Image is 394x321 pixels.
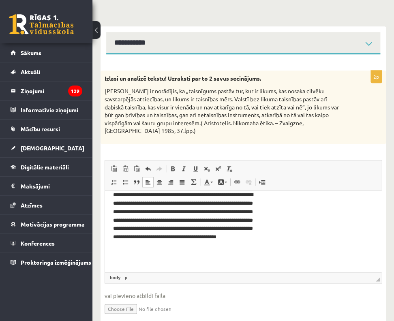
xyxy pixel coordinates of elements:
a: Superscript [212,163,224,174]
p: 2p [370,70,382,83]
a: Mācību resursi [11,120,82,138]
span: Drag to resize [376,277,380,281]
a: Background Colour [215,177,229,187]
a: Sākums [11,43,82,62]
strong: Izlasi un analizē tekstu! Uzraksti par to 2 savus secinājums. [105,75,261,82]
a: p element [123,274,129,281]
legend: Informatīvie ziņojumi [21,101,82,119]
a: Italic (Ctrl+I) [178,163,190,174]
a: Unlink [243,177,254,187]
a: body element [108,274,122,281]
span: Aktuāli [21,68,40,75]
span: Motivācijas programma [21,220,85,228]
a: Link (Ctrl+K) [231,177,243,187]
a: Ziņojumi139 [11,81,82,100]
a: Paste as plain text (Ctrl+Shift+V) [120,163,131,174]
a: Remove Format [224,163,235,174]
a: [DEMOGRAPHIC_DATA] [11,139,82,157]
a: Insert/Remove Numbered List [108,177,120,187]
a: Rīgas 1. Tālmācības vidusskola [9,14,74,34]
a: Text Colour [201,177,215,187]
legend: Maksājumi [21,177,82,195]
a: Insert Page Break for Printing [256,177,268,187]
legend: Ziņojumi [21,81,82,100]
i: 139 [68,86,82,96]
span: Atzīmes [21,201,43,209]
a: Proktoringa izmēģinājums [11,253,82,272]
span: vai pievieno atbildi failā [105,291,382,300]
a: Maksājumi [11,177,82,195]
a: Justify [176,177,188,187]
span: Konferences [21,240,55,247]
span: Digitālie materiāli [21,163,69,171]
span: Proktoringa izmēģinājums [21,259,91,266]
a: Bold (Ctrl+B) [167,163,178,174]
a: Math [188,177,199,187]
a: Atzīmes [11,196,82,214]
a: Underline (Ctrl+U) [190,163,201,174]
p: [PERSON_NAME] ir norādījis, ka „taisnīgums pastāv tur, kur ir likums, kas nosaka cilvēku savstarp... [105,87,341,135]
a: Aktuāli [11,62,82,81]
a: Block Quote [131,177,142,187]
a: Redo (Ctrl+Y) [154,163,165,174]
a: Digitālie materiāli [11,158,82,176]
a: Centre [154,177,165,187]
a: Paste from Word [131,163,142,174]
a: Subscript [201,163,212,174]
iframe: Rich Text Editor, wiswyg-editor-user-answer-47433750781620 [105,191,381,272]
a: Konferences [11,234,82,253]
span: Sākums [21,49,41,56]
a: Insert/Remove Bulleted List [120,177,131,187]
a: Align Right [165,177,176,187]
a: Motivācijas programma [11,215,82,233]
a: Align Left [142,177,154,187]
span: Mācību resursi [21,125,60,133]
a: Undo (Ctrl+Z) [142,163,154,174]
a: Paste (Ctrl+V) [108,163,120,174]
a: Informatīvie ziņojumi [11,101,82,119]
span: [DEMOGRAPHIC_DATA] [21,144,84,152]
